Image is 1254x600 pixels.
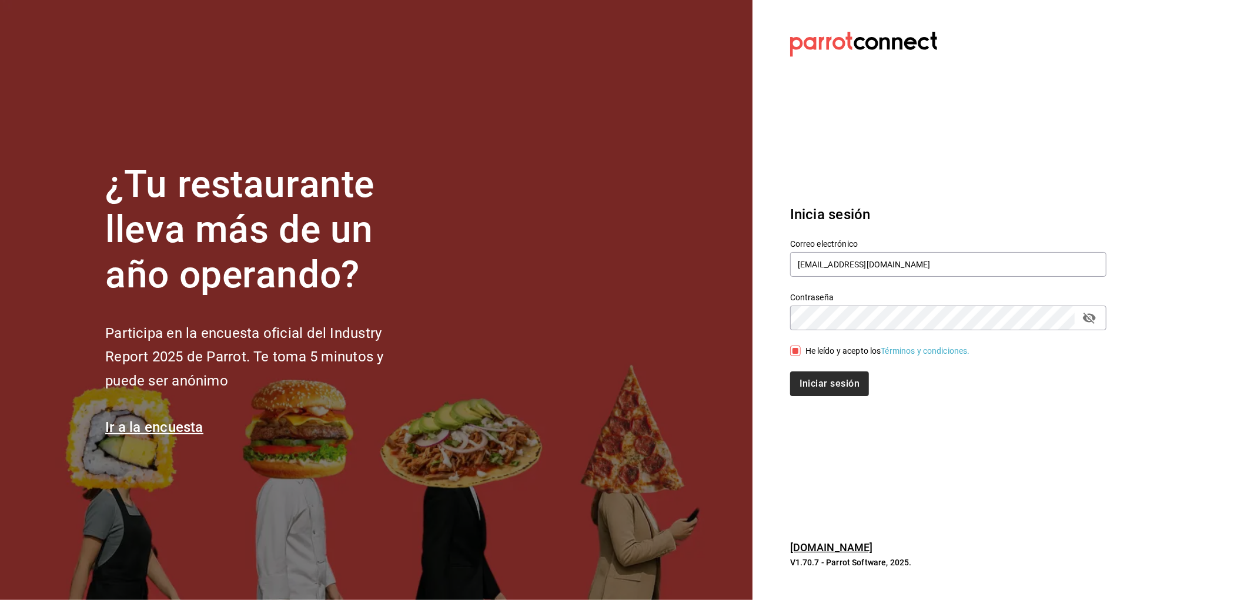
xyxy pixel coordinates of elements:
[805,345,970,357] div: He leído y acepto los
[790,557,1106,568] p: V1.70.7 - Parrot Software, 2025.
[790,252,1106,277] input: Ingresa tu correo electrónico
[105,419,203,435] a: Ir a la encuesta
[790,240,1106,249] label: Correo electrónico
[881,346,970,356] a: Términos y condiciones.
[790,541,873,554] a: [DOMAIN_NAME]
[105,321,423,393] h2: Participa en la encuesta oficial del Industry Report 2025 de Parrot. Te toma 5 minutos y puede se...
[1079,308,1099,328] button: passwordField
[105,162,423,297] h1: ¿Tu restaurante lleva más de un año operando?
[790,294,1106,302] label: Contraseña
[790,371,869,396] button: Iniciar sesión
[790,204,1106,225] h3: Inicia sesión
